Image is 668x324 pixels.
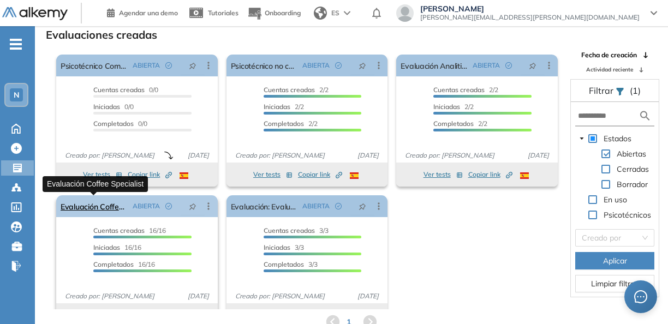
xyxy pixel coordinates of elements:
span: Creado por: [PERSON_NAME] [61,291,159,301]
span: ABIERTA [302,201,330,211]
span: Iniciadas [93,243,120,251]
span: Creado por: [PERSON_NAME] [401,151,499,160]
img: arrow [344,11,350,15]
span: Estados [604,134,631,143]
span: Creado por: [PERSON_NAME] [231,151,329,160]
span: ABIERTA [133,61,160,70]
span: 2/2 [264,119,318,128]
button: Limpiar filtros [575,275,654,292]
button: Copiar link [298,168,342,181]
a: Psicotécnico Comercial [61,55,128,76]
button: pushpin [181,57,205,74]
span: Completados [93,119,134,128]
span: check-circle [165,203,172,209]
span: Limpiar filtros [591,278,639,290]
span: check-circle [165,62,172,69]
button: pushpin [181,197,205,215]
button: Ver tests [83,168,122,181]
button: Ver tests [424,168,463,181]
button: Ver tests [253,168,293,181]
span: Psicotécnicos [601,208,653,221]
span: Iniciadas [93,103,120,111]
span: Cuentas creadas [93,86,145,94]
span: Cuentas creadas [433,86,485,94]
span: Estados [601,132,634,145]
span: 3/3 [264,260,318,268]
span: Cerradas [615,163,651,176]
span: pushpin [359,61,366,70]
button: pushpin [521,57,545,74]
span: Fecha de creación [581,50,637,60]
img: ESP [180,172,188,179]
span: ABIERTA [133,201,160,211]
span: check-circle [335,62,342,69]
span: ES [331,8,339,18]
span: Copiar link [468,170,512,179]
button: pushpin [350,57,374,74]
span: 16/16 [93,226,166,235]
span: Abiertas [617,149,646,159]
span: Cuentas creadas [93,226,145,235]
img: ESP [520,172,529,179]
img: Logo [2,7,68,21]
span: 0/0 [93,86,158,94]
span: En uso [604,195,627,205]
span: [DATE] [523,151,553,160]
span: [DATE] [183,151,213,160]
span: Aplicar [603,255,627,267]
span: caret-down [579,136,584,141]
span: 2/2 [264,86,329,94]
span: 3/3 [264,243,304,251]
span: [PERSON_NAME][EMAIL_ADDRESS][PERSON_NAME][DOMAIN_NAME] [420,13,640,22]
span: Borrador [617,179,648,189]
span: message [634,290,647,303]
img: world [314,7,327,20]
span: Borrador [615,178,650,191]
span: Actividad reciente [586,65,633,74]
span: Completados [93,260,134,268]
span: Completados [433,119,474,128]
span: 2/2 [433,86,498,94]
h3: Evaluaciones creadas [46,28,157,41]
span: ABIERTA [473,61,500,70]
span: 2/2 [264,103,304,111]
span: check-circle [335,203,342,209]
span: Iniciadas [433,103,460,111]
span: Cerradas [617,164,649,174]
span: Tutoriales [208,9,238,17]
span: check-circle [505,62,512,69]
span: 16/16 [93,243,141,251]
span: 0/0 [93,103,134,111]
span: 0/0 [93,119,147,128]
span: Iniciadas [264,103,290,111]
span: Creado por: [PERSON_NAME] [61,151,159,160]
span: Copiar link [298,170,342,179]
span: Agendar una demo [119,9,178,17]
span: pushpin [189,202,196,211]
span: (1) [630,84,641,97]
span: Cuentas creadas [264,86,315,94]
span: pushpin [189,61,196,70]
span: Abiertas [615,147,648,160]
span: Onboarding [265,9,301,17]
span: ABIERTA [302,61,330,70]
a: Psicotécnico no comercial [231,55,299,76]
button: pushpin [350,197,374,215]
span: 2/2 [433,103,474,111]
span: [DATE] [353,151,383,160]
span: Completados [264,119,304,128]
span: Creado por: [PERSON_NAME] [231,291,329,301]
span: En uso [601,193,629,206]
span: 2/2 [433,119,487,128]
a: Evaluación Coffee Specialist [61,195,128,217]
span: [DATE] [183,291,213,301]
span: Iniciadas [264,243,290,251]
button: Copiar link [128,309,172,322]
span: Cuentas creadas [264,226,315,235]
img: search icon [639,109,652,123]
i: - [10,43,22,45]
span: [DATE] [353,291,383,301]
span: Filtrar [589,85,616,96]
span: 3/3 [264,226,329,235]
button: Copiar link [128,168,172,181]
